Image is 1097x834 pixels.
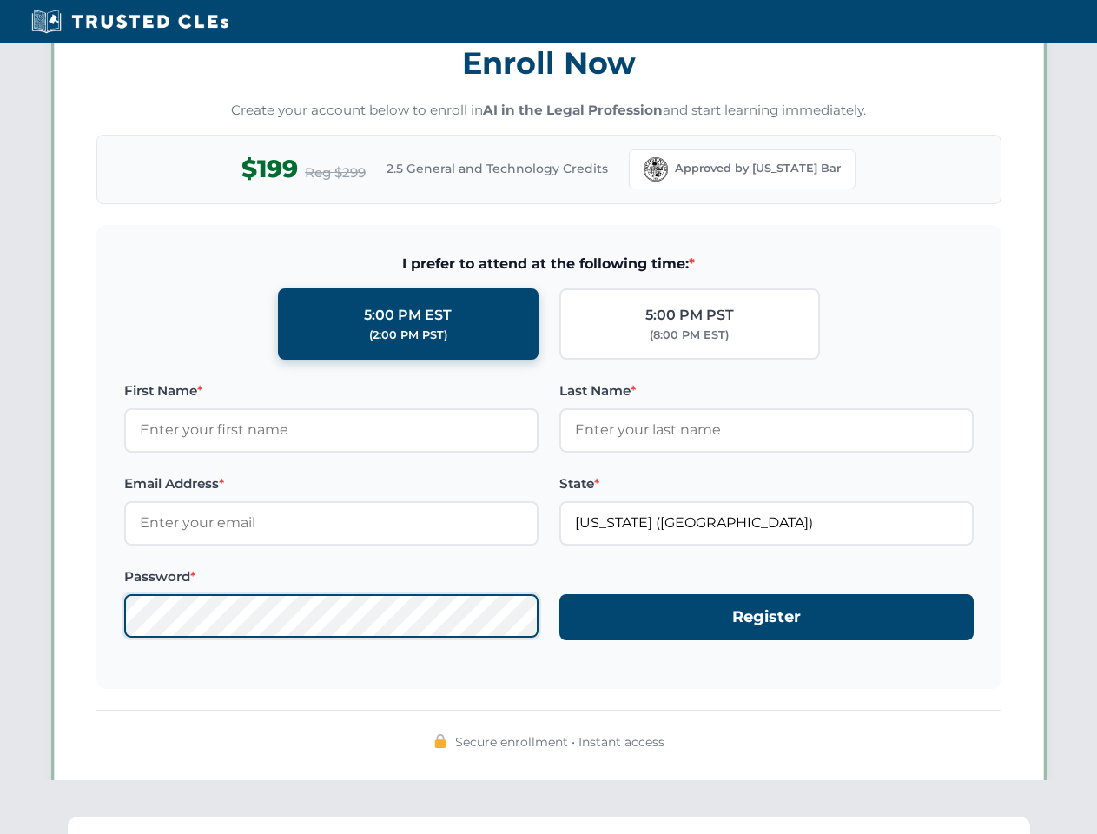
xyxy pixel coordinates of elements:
[96,101,1001,121] p: Create your account below to enroll in and start learning immediately.
[559,594,974,640] button: Register
[364,304,452,327] div: 5:00 PM EST
[433,734,447,748] img: 🔒
[559,501,974,545] input: Florida (FL)
[124,501,539,545] input: Enter your email
[650,327,729,344] div: (8:00 PM EST)
[124,566,539,587] label: Password
[483,102,663,118] strong: AI in the Legal Profession
[26,9,234,35] img: Trusted CLEs
[387,159,608,178] span: 2.5 General and Technology Credits
[644,157,668,182] img: Florida Bar
[559,408,974,452] input: Enter your last name
[645,304,734,327] div: 5:00 PM PST
[559,381,974,401] label: Last Name
[96,36,1001,90] h3: Enroll Now
[124,381,539,401] label: First Name
[559,473,974,494] label: State
[241,149,298,189] span: $199
[675,160,841,177] span: Approved by [US_STATE] Bar
[124,473,539,494] label: Email Address
[455,732,664,751] span: Secure enrollment • Instant access
[369,327,447,344] div: (2:00 PM PST)
[124,253,974,275] span: I prefer to attend at the following time:
[305,162,366,183] span: Reg $299
[124,408,539,452] input: Enter your first name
